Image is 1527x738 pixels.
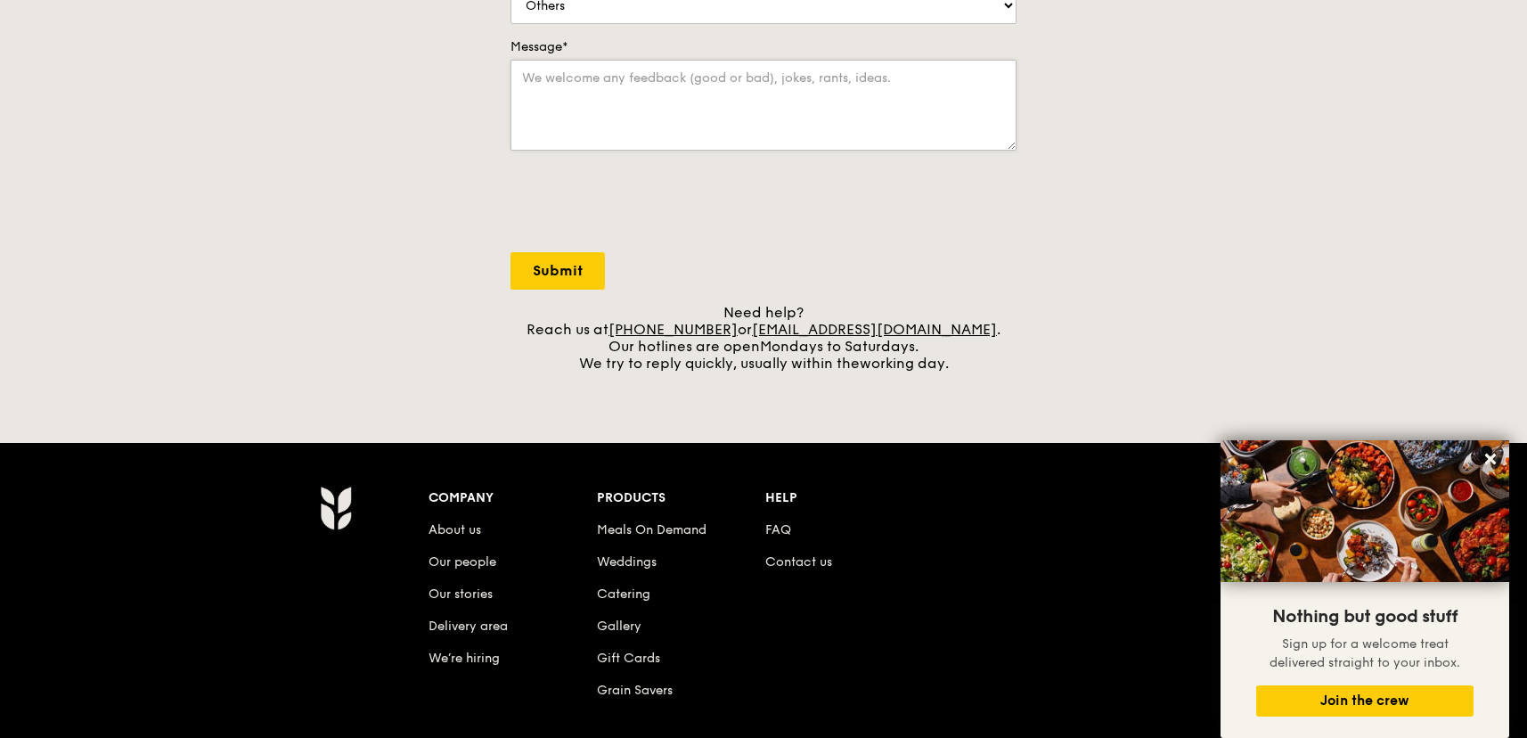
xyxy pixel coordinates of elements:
[320,486,351,530] img: Grain
[597,554,657,570] a: Weddings
[1256,685,1474,717] button: Join the crew
[597,522,706,537] a: Meals On Demand
[597,586,650,602] a: Catering
[597,683,673,698] a: Grain Savers
[429,651,500,666] a: We’re hiring
[429,486,597,511] div: Company
[510,304,1017,372] div: Need help? Reach us at or . Our hotlines are open We try to reply quickly, usually within the
[429,586,493,602] a: Our stories
[860,355,949,372] span: working day.
[1221,440,1509,582] img: DSC07876-Edit02-Large.jpeg
[608,321,738,338] a: [PHONE_NUMBER]
[765,522,791,537] a: FAQ
[1476,445,1505,473] button: Close
[765,554,832,570] a: Contact us
[765,486,934,511] div: Help
[760,338,919,355] span: Mondays to Saturdays.
[1272,606,1458,627] span: Nothing but good stuff
[752,321,997,338] a: [EMAIL_ADDRESS][DOMAIN_NAME]
[429,619,508,634] a: Delivery area
[597,651,660,666] a: Gift Cards
[429,554,496,570] a: Our people
[597,619,641,634] a: Gallery
[597,486,765,511] div: Products
[510,38,1017,56] label: Message*
[429,522,481,537] a: About us
[510,168,781,238] iframe: reCAPTCHA
[1270,636,1460,670] span: Sign up for a welcome treat delivered straight to your inbox.
[510,252,605,290] input: Submit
